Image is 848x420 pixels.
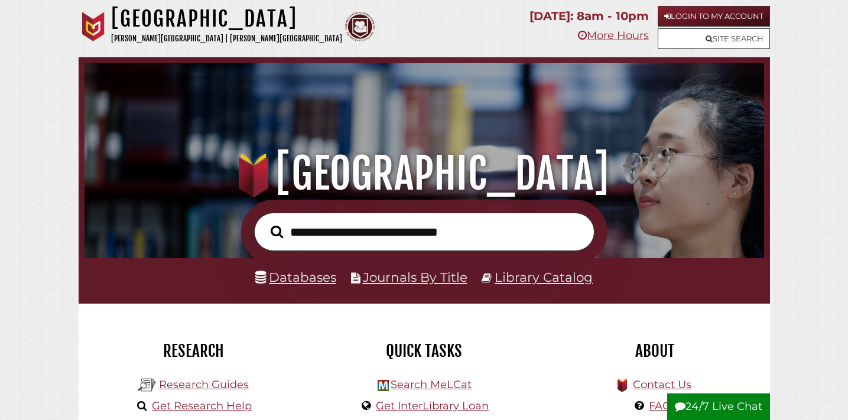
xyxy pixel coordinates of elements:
a: Site Search [658,28,770,49]
a: Databases [255,269,336,285]
p: [DATE]: 8am - 10pm [529,6,649,27]
a: Library Catalog [495,269,593,285]
a: Login to My Account [658,6,770,27]
h2: About [548,341,761,361]
img: Hekman Library Logo [138,376,156,394]
h1: [GEOGRAPHIC_DATA] [111,6,342,32]
i: Search [271,225,283,239]
a: Contact Us [633,378,691,391]
a: FAQs [649,399,677,412]
h2: Quick Tasks [318,341,531,361]
img: Hekman Library Logo [378,380,389,391]
a: Search MeLCat [391,378,472,391]
a: Research Guides [159,378,249,391]
img: Calvin University [79,12,108,41]
a: More Hours [578,29,649,42]
a: Journals By Title [363,269,467,285]
button: Search [265,222,289,242]
img: Calvin Theological Seminary [345,12,375,41]
a: Get InterLibrary Loan [376,399,489,412]
h2: Research [87,341,300,361]
h1: [GEOGRAPHIC_DATA] [97,148,751,200]
a: Get Research Help [152,399,252,412]
p: [PERSON_NAME][GEOGRAPHIC_DATA] | [PERSON_NAME][GEOGRAPHIC_DATA] [111,32,342,45]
